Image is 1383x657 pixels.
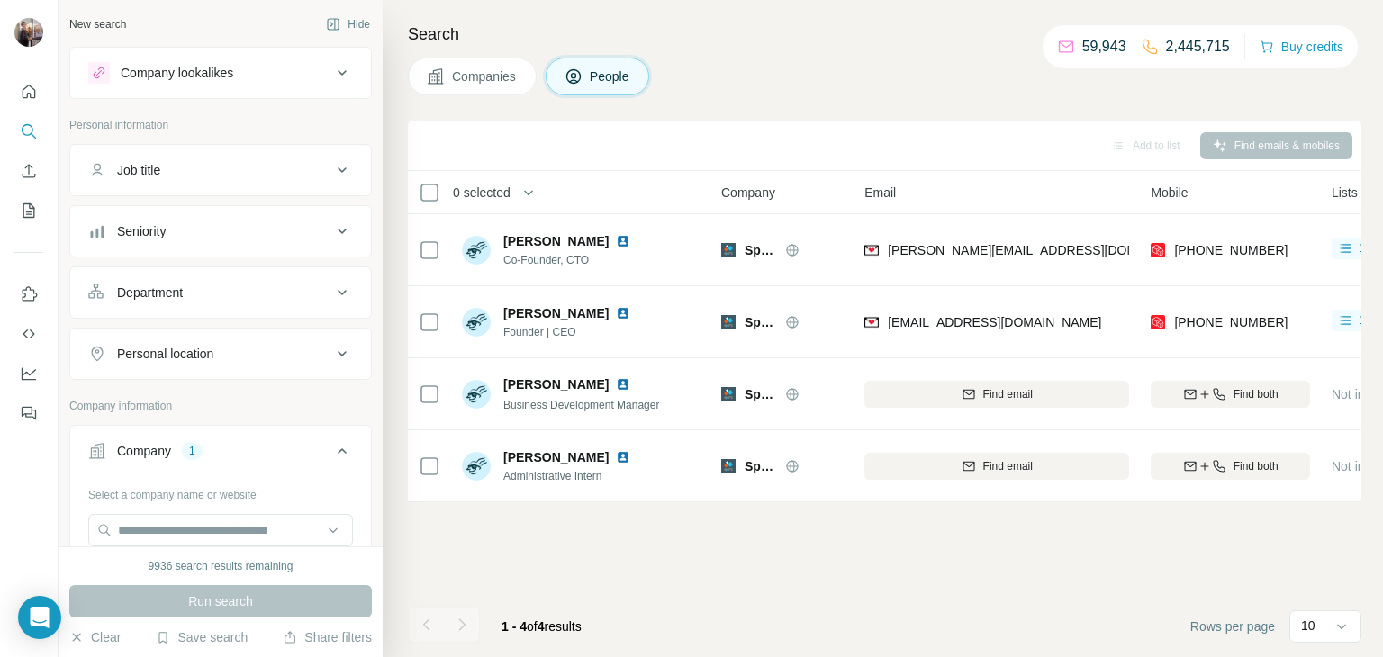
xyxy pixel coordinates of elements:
[503,375,609,393] span: [PERSON_NAME]
[462,236,491,265] img: Avatar
[1166,36,1230,58] p: 2,445,715
[452,67,518,85] span: Companies
[70,271,371,314] button: Department
[888,315,1101,329] span: [EMAIL_ADDRESS][DOMAIN_NAME]
[69,628,121,646] button: Clear
[14,18,43,47] img: Avatar
[69,16,126,32] div: New search
[462,452,491,481] img: Avatar
[408,22,1361,47] h4: Search
[983,458,1033,474] span: Find email
[1359,240,1381,256] span: 1 list
[70,429,371,480] button: Company1
[1234,386,1279,402] span: Find both
[14,397,43,429] button: Feedback
[1151,381,1310,408] button: Find both
[182,443,203,459] div: 1
[721,243,736,257] img: Logo of Spotz
[983,386,1033,402] span: Find email
[313,11,383,38] button: Hide
[502,619,582,634] span: results
[1332,184,1358,202] span: Lists
[503,399,659,411] span: Business Development Manager
[616,234,630,248] img: LinkedIn logo
[283,628,372,646] button: Share filters
[864,381,1129,408] button: Find email
[70,210,371,253] button: Seniority
[117,161,160,179] div: Job title
[88,480,353,503] div: Select a company name or website
[1359,312,1381,328] span: 1 list
[1190,617,1275,635] span: Rows per page
[1151,241,1165,259] img: provider prospeo logo
[888,243,1205,257] span: [PERSON_NAME][EMAIL_ADDRESS][DOMAIN_NAME]
[1174,243,1288,257] span: [PHONE_NUMBER]
[69,398,372,414] p: Company information
[864,313,879,331] img: provider findymail logo
[503,448,609,466] span: [PERSON_NAME]
[503,324,652,340] span: Founder | CEO
[745,241,776,259] span: Spotz
[721,184,775,202] span: Company
[117,345,213,363] div: Personal location
[590,67,631,85] span: People
[864,453,1129,480] button: Find email
[1301,616,1315,634] p: 10
[453,184,511,202] span: 0 selected
[70,51,371,94] button: Company lookalikes
[502,619,527,634] span: 1 - 4
[503,232,609,250] span: [PERSON_NAME]
[721,315,736,329] img: Logo of Spotz
[616,377,630,391] img: LinkedIn logo
[462,380,491,409] img: Avatar
[121,64,233,82] div: Company lookalikes
[462,308,491,337] img: Avatar
[503,468,652,484] span: Administrative Intern
[616,306,630,320] img: LinkedIn logo
[1151,184,1188,202] span: Mobile
[14,115,43,148] button: Search
[721,387,736,401] img: Logo of Spotz
[14,357,43,390] button: Dashboard
[503,304,609,322] span: [PERSON_NAME]
[864,241,879,259] img: provider findymail logo
[1151,453,1310,480] button: Find both
[503,252,652,268] span: Co-Founder, CTO
[527,619,538,634] span: of
[538,619,545,634] span: 4
[1174,315,1288,329] span: [PHONE_NUMBER]
[149,558,294,574] div: 9936 search results remaining
[1260,34,1343,59] button: Buy credits
[745,457,776,475] span: Spotz
[14,194,43,227] button: My lists
[1082,36,1126,58] p: 59,943
[69,117,372,133] p: Personal information
[14,318,43,350] button: Use Surfe API
[156,628,248,646] button: Save search
[745,313,776,331] span: Spotz
[1234,458,1279,474] span: Find both
[117,283,183,301] div: Department
[117,442,171,460] div: Company
[721,459,736,473] img: Logo of Spotz
[864,184,896,202] span: Email
[117,222,166,240] div: Seniority
[1151,313,1165,331] img: provider prospeo logo
[14,76,43,108] button: Quick start
[14,278,43,310] button: Use Surfe on LinkedIn
[18,596,61,639] div: Open Intercom Messenger
[745,385,776,403] span: Spotz
[70,148,371,192] button: Job title
[14,155,43,187] button: Enrich CSV
[70,332,371,375] button: Personal location
[616,450,630,464] img: LinkedIn logo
